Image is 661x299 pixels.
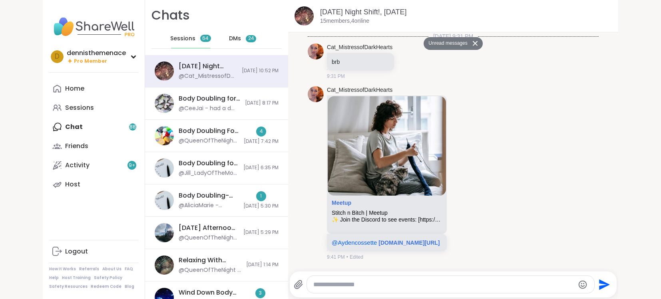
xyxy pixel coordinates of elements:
span: @Aydencossette [332,239,377,246]
div: Host [65,180,80,189]
span: [DATE] 5:30 PM [243,203,279,210]
a: Blog [125,284,134,289]
span: 9:31 PM [327,73,345,80]
img: Body Doubling for Productivity- Saturday Evening, Aug 09 [155,158,174,178]
div: ✨ Join the Discord to see events: [https://[DOMAIN_NAME]/E2KVU3pUDW](https://[DOMAIN_NAME]/E2KVU3... [332,216,442,223]
button: Send [595,275,613,293]
div: Relaxing With Friends: [DATE] Night Fun!, [DATE] [179,256,241,265]
h1: Chats [151,6,190,24]
span: [DATE] 7:42 PM [244,138,279,145]
div: 4 [256,127,266,137]
span: Pro Member [74,58,107,65]
a: Cat_MistressofDarkHearts [327,44,392,51]
span: [DATE] 5:29 PM [243,229,279,236]
a: Sessions [49,98,138,117]
span: Edited [350,253,363,261]
div: [DATE] Night Shift!, [DATE] [179,62,237,71]
a: About Us [102,266,121,272]
img: ShareWell Nav Logo [49,13,138,41]
img: https://sharewell-space-live.sfo3.digitaloceanspaces.com/user-generated/6f2f6a36-f6cb-4898-86c9-c... [308,44,324,59]
span: [DATE] 9:31 PM [428,32,478,40]
div: Body Doubling for Productivity - [DATE] [179,94,240,103]
div: Body Doubling- [DATE] Evening Part 2, [DATE] [179,191,239,200]
a: Help [49,275,59,281]
a: Referrals [79,266,99,272]
a: Redeem Code [91,284,121,289]
div: Activity [65,161,90,170]
a: Activity9+ [49,156,138,175]
img: Stitch n Bitch | Meetup [328,96,446,196]
div: @QueenOfTheNight - [URL][DOMAIN_NAME] [179,234,239,242]
span: [DATE] 10:52 PM [242,67,279,74]
div: @Jill_LadyOfTheMountain - How’s everyone doing? [179,169,239,177]
span: [DATE] 8:17 PM [245,100,279,107]
div: @AliciaMarie - ambers hosting [179,202,239,210]
div: Stitch n Bitch | Meetup [332,210,442,216]
a: Cat_MistressofDarkHearts [327,86,392,94]
span: 64 [202,35,209,42]
a: Safety Resources [49,284,88,289]
a: Logout [49,242,138,261]
span: • [346,253,348,261]
div: dennisthemenace [67,49,126,57]
div: Home [65,84,84,93]
span: 24 [248,35,254,42]
div: 1 [256,191,266,201]
span: d [55,51,60,62]
img: Saturday Night Shift!, Aug 09 [155,61,174,81]
p: 15 members, 4 online [320,17,369,25]
p: brb [332,58,389,66]
a: Host [49,175,138,194]
div: Body Doubling For Productivity - [DATE] [179,127,239,135]
div: Sessions [65,103,94,112]
img: Relaxing With Friends: Friday Night Fun!, Aug 08 [155,255,174,275]
a: [DATE] Night Shift!, [DATE] [320,8,406,16]
img: Body Doubling For Productivity - Saturday, Aug 09 [155,126,174,145]
img: https://sharewell-space-live.sfo3.digitaloceanspaces.com/user-generated/6f2f6a36-f6cb-4898-86c9-c... [308,86,324,102]
div: Wind Down Body Doubling - [DATE] [179,288,237,297]
span: 9:41 PM [327,253,345,261]
div: [DATE] Afternoon Body Doublers and Chillers!, [DATE] [179,224,239,232]
a: Safety Policy [94,275,122,281]
a: Host Training [62,275,91,281]
a: [DOMAIN_NAME][URL] [378,240,440,246]
div: Body Doubling for Productivity- [DATE] Evening, [DATE] [179,159,239,168]
div: Friends [65,142,88,150]
button: Unread messages [424,37,470,50]
div: @Cat_MistressofDarkHearts - @lyssa you remind me of an old friend named [PERSON_NAME] (her name i... [179,72,237,80]
div: @QueenOfTheNight - [URL][DOMAIN_NAME] [179,266,241,274]
img: Body Doubling- Friday Evening Part 2, Aug 08 [155,191,174,210]
a: Home [49,79,138,98]
span: 9 + [129,162,135,169]
button: Emoji picker [578,280,587,289]
a: Attachment [332,200,351,206]
textarea: Type your message [313,281,574,289]
a: FAQ [125,266,133,272]
a: Friends [49,137,138,156]
span: DMs [229,35,241,43]
span: Sessions [170,35,195,43]
img: Saturday Afternoon Body Doublers and Chillers!, Aug 09 [155,223,174,242]
div: @CeeJai - had a d convo catching up with my oldest daughter .. now time to eat. [179,105,240,113]
img: Body Doubling for Productivity - Saturday, Aug 09 [155,94,174,113]
span: [DATE] 1:14 PM [246,261,279,268]
div: Logout [65,247,88,256]
div: @QueenOfTheNight - It is cool! But scary [179,137,239,145]
img: Saturday Night Shift!, Aug 09 [295,6,314,26]
span: [DATE] 6:35 PM [243,164,279,171]
a: How It Works [49,266,76,272]
div: 3 [255,288,265,298]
